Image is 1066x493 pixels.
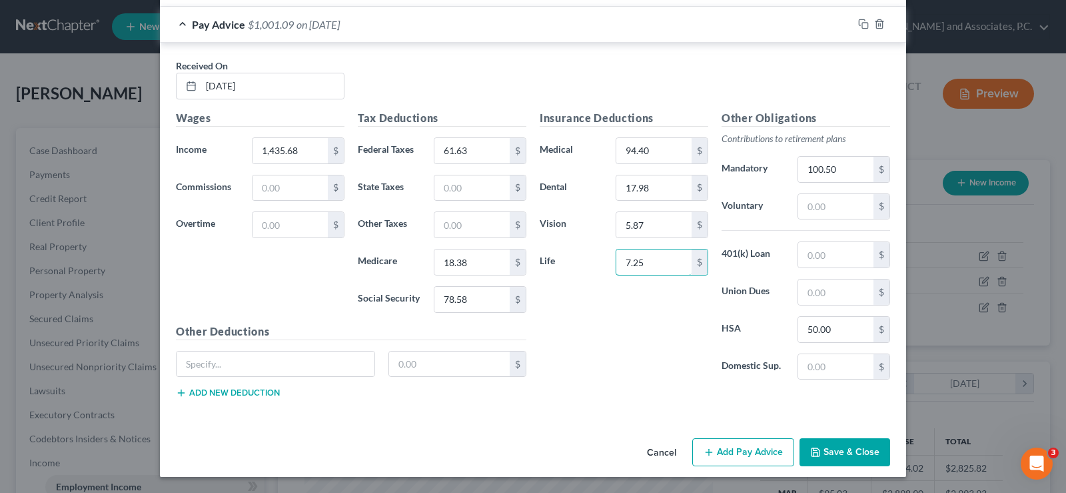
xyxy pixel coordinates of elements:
iframe: Intercom live chat [1021,448,1053,480]
div: $ [328,175,344,201]
input: 0.00 [798,280,873,305]
label: 401(k) Loan [715,241,791,268]
span: Income [176,143,207,155]
div: $ [692,212,708,237]
input: 0.00 [616,250,692,275]
label: HSA [715,316,791,343]
label: Medicare [351,249,427,276]
input: 0.00 [253,175,328,201]
label: Domestic Sup. [715,354,791,380]
input: 0.00 [616,175,692,201]
input: Specify... [177,352,374,377]
label: Life [533,249,609,276]
h5: Tax Deductions [358,110,526,127]
label: Overtime [169,211,245,238]
input: 0.00 [616,138,692,163]
input: 0.00 [253,212,328,237]
button: Add Pay Advice [692,438,794,466]
input: 0.00 [798,157,873,182]
span: Pay Advice [192,18,245,31]
span: on [DATE] [296,18,340,31]
input: 0.00 [434,212,510,237]
input: 0.00 [798,354,873,380]
input: 0.00 [434,287,510,312]
label: Federal Taxes [351,137,427,164]
label: Commissions [169,175,245,201]
input: 0.00 [798,317,873,342]
div: $ [510,212,526,237]
h5: Other Obligations [722,110,890,127]
div: $ [510,175,526,201]
input: 0.00 [798,194,873,219]
div: $ [510,287,526,312]
input: 0.00 [616,212,692,237]
div: $ [873,157,889,182]
div: $ [328,138,344,163]
h5: Other Deductions [176,324,526,340]
div: $ [873,242,889,268]
label: Mandatory [715,156,791,183]
div: $ [873,317,889,342]
input: 0.00 [798,242,873,268]
label: Other Taxes [351,211,427,238]
h5: Wages [176,110,344,127]
div: $ [692,250,708,275]
div: $ [510,250,526,275]
h5: Insurance Deductions [540,110,708,127]
button: Save & Close [799,438,890,466]
div: $ [873,280,889,305]
div: $ [328,212,344,237]
p: Contributions to retirement plans [722,132,890,145]
div: $ [510,138,526,163]
label: Medical [533,137,609,164]
label: Vision [533,211,609,238]
input: MM/DD/YYYY [201,73,344,99]
input: 0.00 [434,250,510,275]
label: Voluntary [715,193,791,220]
div: $ [692,175,708,201]
div: $ [510,352,526,377]
input: 0.00 [253,138,328,163]
label: Dental [533,175,609,201]
div: $ [873,354,889,380]
span: $1,001.09 [248,18,294,31]
span: Received On [176,60,228,71]
input: 0.00 [434,138,510,163]
input: 0.00 [434,175,510,201]
label: State Taxes [351,175,427,201]
label: Social Security [351,286,427,313]
label: Union Dues [715,279,791,306]
button: Add new deduction [176,388,280,398]
button: Cancel [636,440,687,466]
span: 3 [1048,448,1059,458]
input: 0.00 [389,352,510,377]
div: $ [692,138,708,163]
div: $ [873,194,889,219]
